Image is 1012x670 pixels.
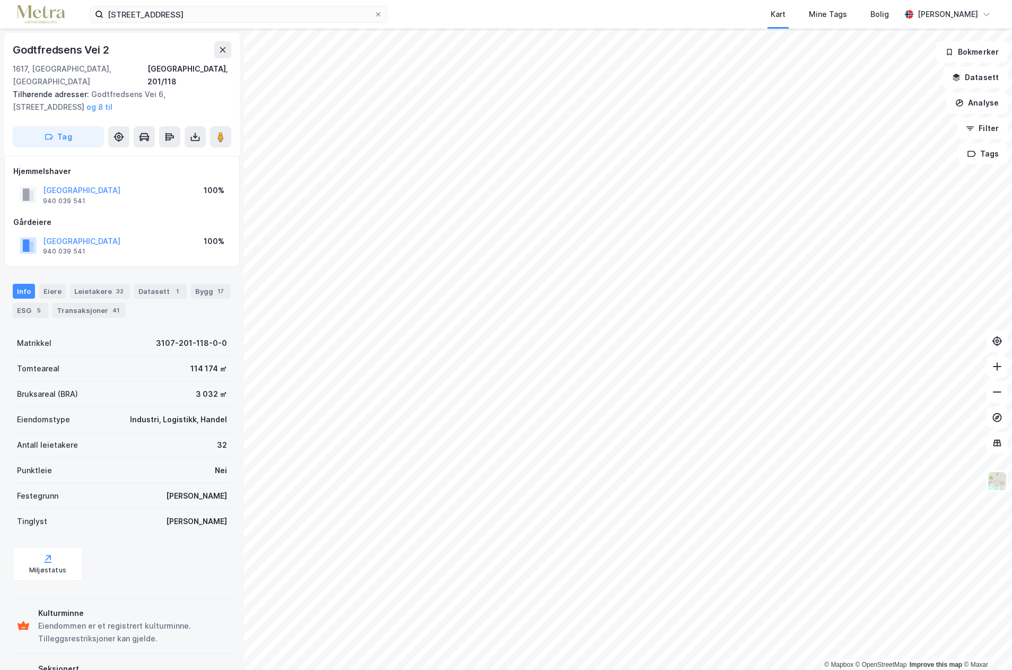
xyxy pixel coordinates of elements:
[987,471,1007,491] img: Z
[959,619,1012,670] iframe: Chat Widget
[43,197,85,205] div: 940 039 541
[946,92,1008,114] button: Analyse
[824,661,853,668] a: Mapbox
[156,337,227,350] div: 3107-201-118-0-0
[17,515,47,528] div: Tinglyst
[943,67,1008,88] button: Datasett
[166,490,227,502] div: [PERSON_NAME]
[17,337,51,350] div: Matrikkel
[13,216,231,229] div: Gårdeiere
[204,184,224,197] div: 100%
[43,247,85,256] div: 940 039 541
[856,661,907,668] a: OpenStreetMap
[38,607,227,620] div: Kulturminne
[17,5,65,24] img: metra-logo.256734c3b2bbffee19d4.png
[147,63,231,88] div: [GEOGRAPHIC_DATA], 201/118
[110,305,121,316] div: 41
[17,439,78,451] div: Antall leietakere
[53,303,126,318] div: Transaksjoner
[13,90,91,99] span: Tilhørende adresser:
[172,286,182,297] div: 1
[17,388,78,401] div: Bruksareal (BRA)
[957,118,1008,139] button: Filter
[870,8,889,21] div: Bolig
[13,126,104,147] button: Tag
[809,8,847,21] div: Mine Tags
[910,661,962,668] a: Improve this map
[17,413,70,426] div: Eiendomstype
[215,464,227,477] div: Nei
[39,284,66,299] div: Eiere
[13,41,111,58] div: Godtfredsens Vei 2
[936,41,1008,63] button: Bokmerker
[70,284,130,299] div: Leietakere
[13,303,48,318] div: ESG
[17,464,52,477] div: Punktleie
[959,619,1012,670] div: Kontrollprogram for chat
[13,165,231,178] div: Hjemmelshaver
[190,362,227,375] div: 114 174 ㎡
[13,88,223,114] div: Godtfredsens Vei 6, [STREET_ADDRESS]
[38,620,227,645] div: Eiendommen er et registrert kulturminne. Tilleggsrestriksjoner kan gjelde.
[114,286,126,297] div: 32
[13,284,35,299] div: Info
[134,284,187,299] div: Datasett
[958,143,1008,164] button: Tags
[204,235,224,248] div: 100%
[29,566,66,575] div: Miljøstatus
[103,6,374,22] input: Søk på adresse, matrikkel, gårdeiere, leietakere eller personer
[191,284,230,299] div: Bygg
[196,388,227,401] div: 3 032 ㎡
[217,439,227,451] div: 32
[130,413,227,426] div: Industri, Logistikk, Handel
[918,8,978,21] div: [PERSON_NAME]
[13,63,147,88] div: 1617, [GEOGRAPHIC_DATA], [GEOGRAPHIC_DATA]
[17,490,58,502] div: Festegrunn
[17,362,59,375] div: Tomteareal
[33,305,44,316] div: 5
[166,515,227,528] div: [PERSON_NAME]
[771,8,786,21] div: Kart
[215,286,226,297] div: 17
